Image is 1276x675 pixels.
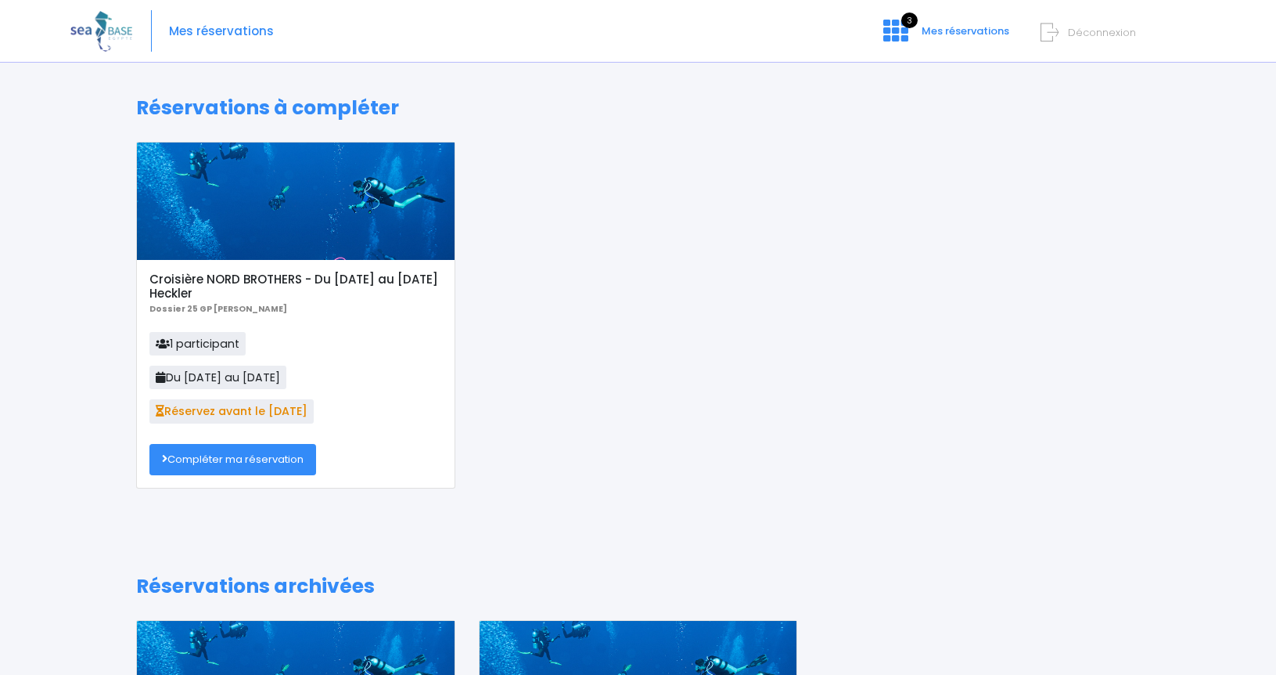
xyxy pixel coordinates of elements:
[1068,25,1136,40] span: Déconnexion
[871,29,1019,44] a: 3 Mes réservations
[136,96,1140,120] h1: Réservations à compléter
[149,399,314,423] span: Réservez avant le [DATE]
[149,366,286,389] span: Du [DATE] au [DATE]
[149,332,246,356] span: 1 participant
[922,23,1009,38] span: Mes réservations
[136,575,1140,598] h1: Réservations archivées
[149,444,316,475] a: Compléter ma réservation
[149,273,441,301] h5: Croisière NORD BROTHERS - Du [DATE] au [DATE] Heckler
[149,303,287,315] b: Dossier 25 GP [PERSON_NAME]
[901,13,918,28] span: 3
